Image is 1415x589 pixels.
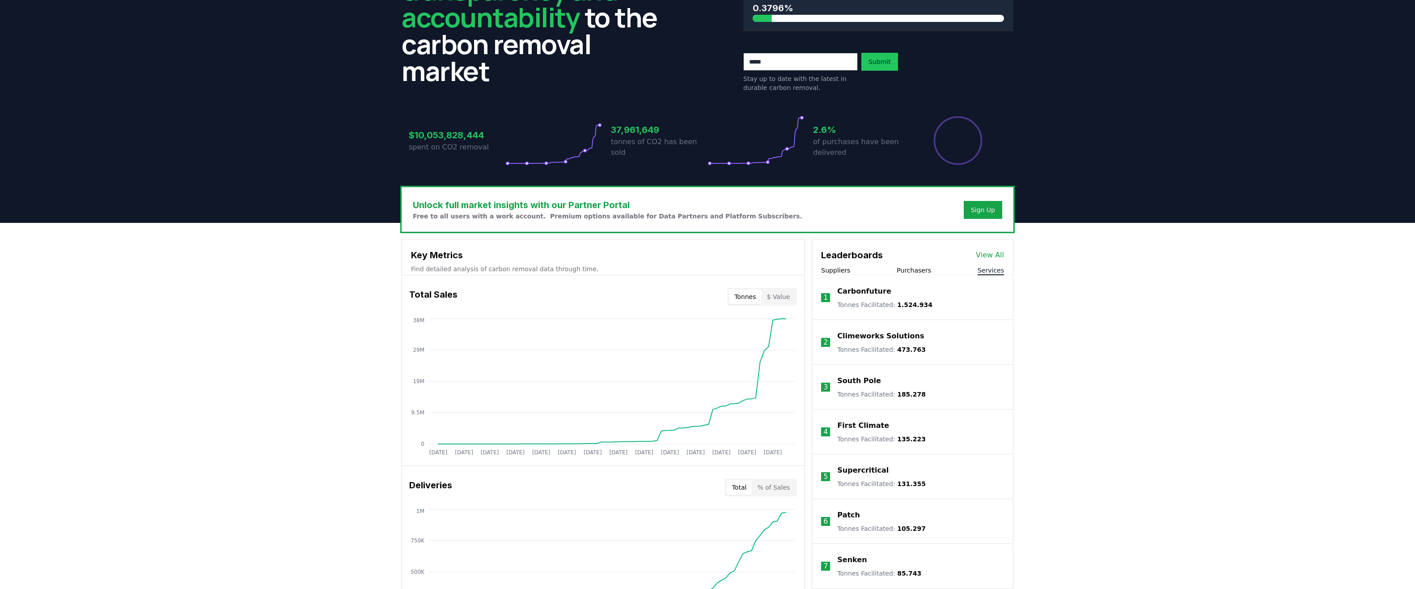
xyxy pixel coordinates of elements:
[413,198,802,212] h3: Unlock full market insights with our Partner Portal
[409,128,505,142] h3: $10,053,828,444
[764,449,782,456] tspan: [DATE]
[823,382,828,393] p: 3
[837,420,889,431] a: First Climate
[897,391,926,398] span: 185.278
[611,137,707,158] p: tonnes of CO2 has been sold
[743,74,858,92] p: Stay up to date with the latest in durable carbon removal.
[976,250,1004,260] a: View All
[823,516,828,527] p: 6
[897,301,932,308] span: 1.524.934
[752,480,795,495] button: % of Sales
[837,286,891,297] a: Carbonfuture
[416,508,424,514] tspan: 1M
[455,449,473,456] tspan: [DATE]
[506,449,525,456] tspan: [DATE]
[897,525,926,532] span: 105.297
[837,479,926,488] p: Tonnes Facilitated :
[861,53,898,71] button: Submit
[837,390,926,399] p: Tonnes Facilitated :
[837,300,932,309] p: Tonnes Facilitated :
[837,331,924,341] a: Climeworks Solutions
[837,376,881,386] a: South Pole
[813,123,910,137] h3: 2.6%
[837,569,921,578] p: Tonnes Facilitated :
[635,449,653,456] tspan: [DATE]
[429,449,448,456] tspan: [DATE]
[823,292,828,303] p: 1
[837,345,926,354] p: Tonnes Facilitated :
[532,449,551,456] tspan: [DATE]
[753,1,1004,15] h3: 0.3796%
[413,347,424,353] tspan: 29M
[413,212,802,221] p: Free to all users with a work account. Premium options available for Data Partners and Platform S...
[661,449,679,456] tspan: [DATE]
[837,555,867,565] a: Senken
[411,248,795,262] h3: Key Metrics
[558,449,576,456] tspan: [DATE]
[823,561,828,572] p: 7
[409,478,452,496] h3: Deliveries
[413,378,424,384] tspan: 19M
[729,290,761,304] button: Tonnes
[837,465,889,476] a: Supercritical
[821,248,883,262] h3: Leaderboards
[823,337,828,348] p: 2
[584,449,602,456] tspan: [DATE]
[411,410,424,416] tspan: 9.5M
[411,538,425,544] tspan: 750K
[686,449,705,456] tspan: [DATE]
[481,449,499,456] tspan: [DATE]
[897,480,926,487] span: 131.355
[611,123,707,137] h3: 37,961,649
[610,449,628,456] tspan: [DATE]
[413,317,424,324] tspan: 38M
[411,569,425,575] tspan: 500K
[897,266,931,275] button: Purchasers
[837,524,926,533] p: Tonnes Facilitated :
[727,480,752,495] button: Total
[409,288,458,306] h3: Total Sales
[409,142,505,153] p: spent on CO2 removal
[738,449,756,456] tspan: [DATE]
[762,290,796,304] button: $ Value
[978,266,1004,275] button: Services
[823,427,828,437] p: 4
[897,570,921,577] span: 85.743
[421,441,424,447] tspan: 0
[821,266,850,275] button: Suppliers
[897,346,926,353] span: 473.763
[933,115,983,166] div: Percentage of sales delivered
[964,201,1002,219] button: Sign Up
[823,471,828,482] p: 5
[813,137,910,158] p: of purchases have been delivered
[837,435,926,444] p: Tonnes Facilitated :
[837,510,860,521] a: Patch
[971,205,995,214] a: Sign Up
[897,435,926,443] span: 135.223
[411,265,795,273] p: Find detailed analysis of carbon removal data through time.
[712,449,731,456] tspan: [DATE]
